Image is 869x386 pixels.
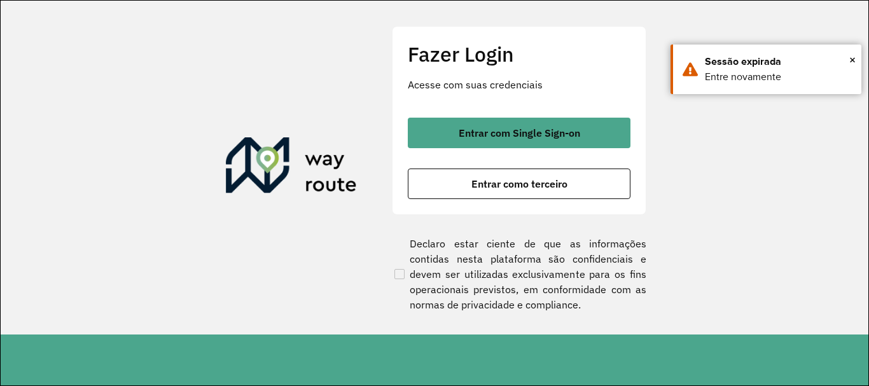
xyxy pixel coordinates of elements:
button: button [408,118,630,148]
label: Declaro estar ciente de que as informações contidas nesta plataforma são confidenciais e devem se... [392,236,646,312]
div: Sessão expirada [705,54,852,69]
button: button [408,169,630,199]
span: Entrar como terceiro [471,179,567,189]
img: Roteirizador AmbevTech [226,137,357,198]
h2: Fazer Login [408,42,630,66]
p: Acesse com suas credenciais [408,77,630,92]
button: Close [849,50,856,69]
span: × [849,50,856,69]
span: Entrar com Single Sign-on [459,128,580,138]
div: Entre novamente [705,69,852,85]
